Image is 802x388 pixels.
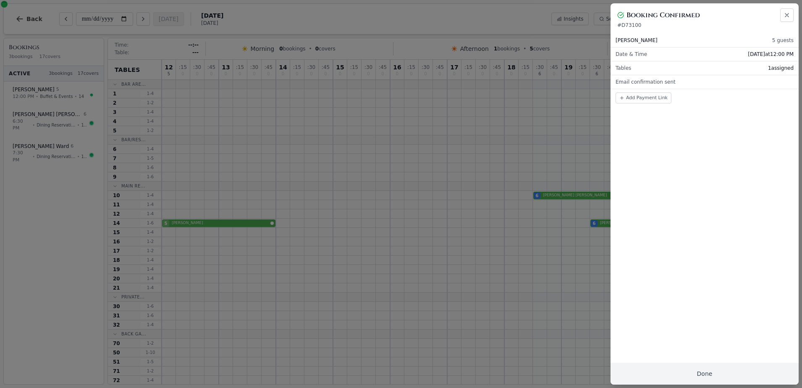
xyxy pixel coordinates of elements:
div: Email confirmation sent [611,75,799,89]
p: # D73100 [617,22,792,29]
span: [DATE] at 12:00 PM [748,51,794,58]
span: Tables [616,65,631,71]
button: Done [611,363,799,385]
span: Date & Time [616,51,647,58]
span: 1 assigned [768,65,794,71]
span: [PERSON_NAME] [616,37,658,44]
h2: Booking Confirmed [626,10,700,20]
button: Add Payment Link [616,92,671,103]
span: 5 guests [772,37,794,44]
